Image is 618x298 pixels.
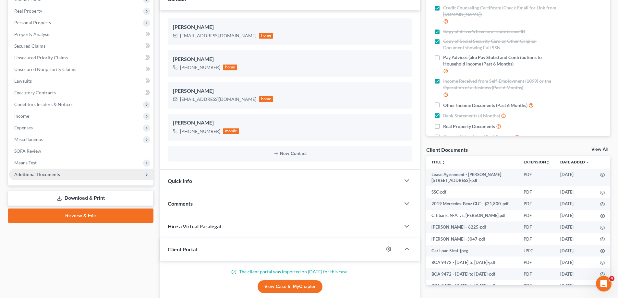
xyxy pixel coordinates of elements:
[9,64,153,75] a: Unsecured Nonpriority Claims
[426,280,518,292] td: BOA 9472 - [DATE] to [DATE]-pdf
[518,210,555,221] td: PDF
[426,221,518,233] td: [PERSON_NAME] - 6225-pdf
[258,280,322,293] a: View Case in MyChapter
[518,198,555,210] td: PDF
[173,55,407,63] div: [PERSON_NAME]
[180,64,220,71] div: [PHONE_NUMBER]
[443,38,559,51] span: Copy of Social Security Card or Other Original Document showing Full SSN
[9,40,153,52] a: Secured Claims
[180,32,256,39] div: [EMAIL_ADDRESS][DOMAIN_NAME]
[524,160,550,164] a: Extensionunfold_more
[518,245,555,256] td: JPEG
[518,280,555,292] td: PDF
[14,160,37,165] span: Means Test
[426,245,518,256] td: Car Loan Stmt-jpeg
[555,169,595,186] td: [DATE]
[596,276,612,292] iframe: Intercom live chat
[14,66,76,72] span: Unsecured Nonpriority Claims
[555,268,595,280] td: [DATE]
[173,151,407,156] button: New Contact
[168,268,412,275] p: The client portal was imported on [DATE] for this case.
[555,233,595,245] td: [DATE]
[555,245,595,256] td: [DATE]
[443,5,559,18] span: Credit Counseling Certificate (Check Email for Link from [DOMAIN_NAME])
[555,198,595,210] td: [DATE]
[555,186,595,198] td: [DATE]
[443,123,495,130] span: Real Property Documents
[14,20,51,25] span: Personal Property
[426,186,518,198] td: SSC-pdf
[426,256,518,268] td: BOA 9472 - [DATE] to [DATE]-pdf
[223,65,237,70] div: home
[173,119,407,127] div: [PERSON_NAME]
[426,233,518,245] td: [PERSON_NAME] -3047-pdf
[14,90,56,95] span: Executory Contracts
[426,268,518,280] td: BOA 9472 - [DATE] to [DATE]-pdf
[586,161,589,164] i: expand_more
[518,268,555,280] td: PDF
[555,256,595,268] td: [DATE]
[180,96,256,102] div: [EMAIL_ADDRESS][DOMAIN_NAME]
[168,200,193,207] span: Comments
[518,169,555,186] td: PDF
[14,172,60,177] span: Additional Documents
[173,23,407,31] div: [PERSON_NAME]
[518,221,555,233] td: PDF
[168,223,221,229] span: Hire a Virtual Paralegal
[259,33,273,39] div: home
[442,161,445,164] i: unfold_more
[168,178,192,184] span: Quick Info
[14,125,33,130] span: Expenses
[555,221,595,233] td: [DATE]
[9,29,153,40] a: Property Analysis
[14,113,29,119] span: Income
[14,78,32,84] span: Lawsuits
[9,52,153,64] a: Unsecured Priority Claims
[443,28,525,35] span: Copy of driver's license or state issued ID
[9,87,153,99] a: Executory Contracts
[173,87,407,95] div: [PERSON_NAME]
[14,55,68,60] span: Unsecured Priority Claims
[168,246,197,252] span: Client Portal
[431,160,445,164] a: Titleunfold_more
[546,161,550,164] i: unfold_more
[518,256,555,268] td: PDF
[443,113,500,119] span: Bank Statements (4 Months)
[14,148,41,154] span: SOFA Review
[555,210,595,221] td: [DATE]
[14,101,73,107] span: Codebtors Insiders & Notices
[443,134,514,140] span: Current Valuation of Real Property
[9,145,153,157] a: SOFA Review
[426,146,468,153] div: Client Documents
[259,96,273,102] div: home
[609,276,614,281] span: 4
[8,191,153,206] a: Download & Print
[223,128,239,134] div: mobile
[555,280,595,292] td: [DATE]
[426,169,518,186] td: Lease Agreement - [PERSON_NAME] [STREET_ADDRESS]-pdf
[560,160,589,164] a: Date Added expand_more
[518,233,555,245] td: PDF
[9,75,153,87] a: Lawsuits
[591,147,608,152] a: View All
[180,128,220,135] div: [PHONE_NUMBER]
[14,8,42,14] span: Real Property
[443,54,559,67] span: Pay Advices (aka Pay Stubs) and Contributions to Household Income (Past 6 Months)
[14,137,43,142] span: Miscellaneous
[426,198,518,210] td: 2019 Mercedes-Benz GLC - $21,800-pdf
[8,209,153,223] a: Review & File
[14,43,45,49] span: Secured Claims
[14,31,50,37] span: Property Analysis
[443,78,559,91] span: Income Received from Self-Employment (1099) or the Operation of a Business (Past 6 Months)
[443,102,527,109] span: Other Income Documents (Past 6 Months)
[426,210,518,221] td: Citibank, N-A. vs. [PERSON_NAME].pdf
[518,186,555,198] td: PDF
